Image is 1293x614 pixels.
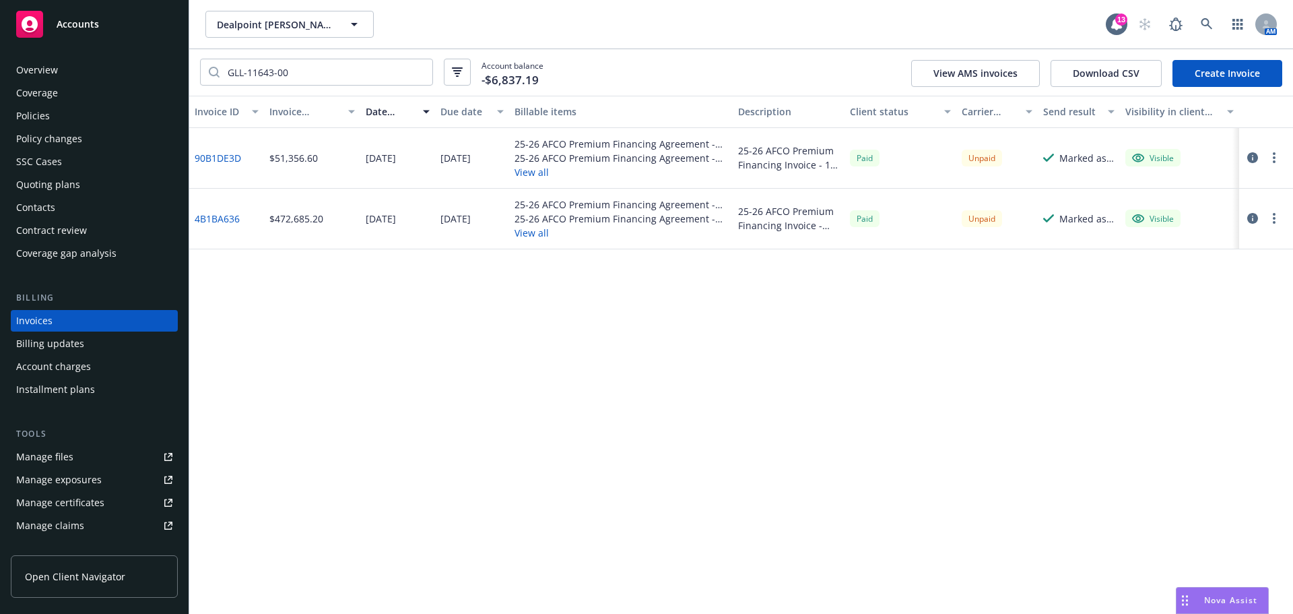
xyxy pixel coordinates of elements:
[11,151,178,173] a: SSC Cases
[220,59,432,85] input: Filter by keyword...
[482,60,543,85] span: Account balance
[269,212,323,226] div: $472,685.20
[16,59,58,81] div: Overview
[1059,151,1115,165] div: Marked as sent
[269,104,341,119] div: Invoice amount
[366,212,396,226] div: [DATE]
[1132,152,1174,164] div: Visible
[217,18,333,32] span: Dealpoint [PERSON_NAME], LLC
[366,104,415,119] div: Date issued
[1162,11,1189,38] a: Report a Bug
[850,210,880,227] div: Paid
[16,515,84,536] div: Manage claims
[11,515,178,536] a: Manage claims
[1051,60,1162,87] button: Download CSV
[1176,587,1269,614] button: Nova Assist
[16,197,55,218] div: Contacts
[1038,96,1120,128] button: Send result
[11,356,178,377] a: Account charges
[482,71,539,89] span: -$6,837.19
[738,204,839,233] div: 25-26 AFCO Premium Financing Invoice - Down Payment
[1131,11,1158,38] a: Start snowing
[16,220,87,241] div: Contract review
[1120,96,1239,128] button: Visibility in client dash
[16,469,102,491] div: Manage exposures
[11,220,178,241] a: Contract review
[11,174,178,195] a: Quoting plans
[1204,594,1257,606] span: Nova Assist
[11,128,178,150] a: Policy changes
[1172,60,1282,87] a: Create Invoice
[11,291,178,305] div: Billing
[16,356,91,377] div: Account charges
[1059,212,1115,226] div: Marked as sent
[1115,13,1127,26] div: 13
[209,67,220,78] svg: Search
[515,226,727,240] button: View all
[11,5,178,43] a: Accounts
[57,19,99,30] span: Accounts
[16,174,80,195] div: Quoting plans
[850,104,936,119] div: Client status
[1132,212,1174,224] div: Visible
[16,151,62,173] div: SSC Cases
[11,492,178,514] a: Manage certificates
[435,96,510,128] button: Due date
[440,151,471,165] div: [DATE]
[11,59,178,81] a: Overview
[195,151,241,165] a: 90B1DE3D
[195,212,240,226] a: 4B1BA636
[11,105,178,127] a: Policies
[11,333,178,355] a: Billing updates
[11,197,178,218] a: Contacts
[733,96,844,128] button: Description
[962,104,1018,119] div: Carrier status
[205,11,374,38] button: Dealpoint [PERSON_NAME], LLC
[515,104,727,119] div: Billable items
[16,243,117,264] div: Coverage gap analysis
[1176,588,1193,613] div: Drag to move
[11,379,178,400] a: Installment plans
[1224,11,1251,38] a: Switch app
[16,310,53,332] div: Invoices
[11,427,178,441] div: Tools
[16,128,82,150] div: Policy changes
[956,96,1038,128] button: Carrier status
[911,60,1040,87] button: View AMS invoices
[264,96,361,128] button: Invoice amount
[16,105,50,127] div: Policies
[25,570,125,584] span: Open Client Navigator
[844,96,956,128] button: Client status
[509,96,733,128] button: Billable items
[962,150,1002,166] div: Unpaid
[16,446,73,468] div: Manage files
[515,165,727,179] button: View all
[440,104,490,119] div: Due date
[962,210,1002,227] div: Unpaid
[11,243,178,264] a: Coverage gap analysis
[515,197,727,212] div: 25-26 AFCO Premium Financing Agreement - Down payment
[850,150,880,166] div: Paid
[16,538,79,559] div: Manage BORs
[515,137,727,151] div: 25-26 AFCO Premium Financing Agreement - Installment 1
[16,492,104,514] div: Manage certificates
[738,144,839,172] div: 25-26 AFCO Premium Financing Invoice - 1st Installment
[16,82,58,104] div: Coverage
[515,212,727,226] div: 25-26 AFCO Premium Financing Agreement - Down payment
[11,469,178,491] a: Manage exposures
[11,538,178,559] a: Manage BORs
[189,96,264,128] button: Invoice ID
[195,104,244,119] div: Invoice ID
[11,310,178,332] a: Invoices
[269,151,318,165] div: $51,356.60
[440,212,471,226] div: [DATE]
[1043,104,1100,119] div: Send result
[360,96,435,128] button: Date issued
[11,446,178,468] a: Manage files
[738,104,839,119] div: Description
[366,151,396,165] div: [DATE]
[11,82,178,104] a: Coverage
